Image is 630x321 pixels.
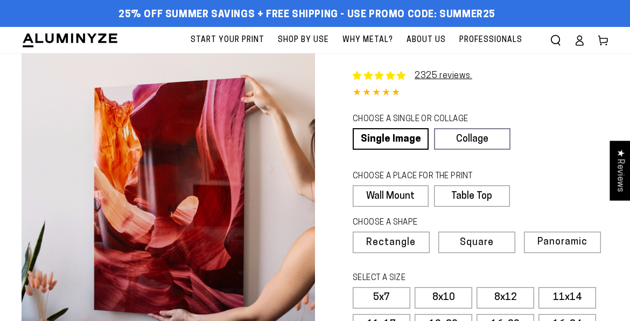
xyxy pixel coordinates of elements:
span: Professionals [459,33,522,47]
a: Shop By Use [272,27,334,53]
span: About Us [407,33,446,47]
div: 4.85 out of 5.0 stars [353,86,608,101]
legend: CHOOSE A PLACE FOR THE PRINT [353,171,500,183]
label: 8x12 [477,287,534,309]
a: Professionals [454,27,528,53]
a: Collage [434,128,510,150]
a: 2325 reviews. [353,69,472,82]
div: Click to open Judge.me floating reviews tab [610,141,630,200]
span: Start Your Print [191,33,264,47]
label: 8x10 [415,287,472,309]
span: Square [460,238,494,248]
legend: SELECT A SIZE [353,273,502,284]
a: Why Metal? [337,27,398,53]
span: Why Metal? [342,33,393,47]
a: About Us [401,27,451,53]
span: Shop By Use [278,33,329,47]
label: 11x14 [538,287,596,309]
span: 25% off Summer Savings + Free Shipping - Use Promo Code: SUMMER25 [118,9,495,21]
img: Aluminyze [22,32,118,48]
label: Wall Mount [353,185,429,207]
legend: CHOOSE A SINGLE OR COLLAGE [353,114,500,125]
span: Rectangle [366,238,416,248]
a: Start Your Print [185,27,270,53]
label: Table Top [434,185,510,207]
a: Single Image [353,128,429,150]
a: 2325 reviews. [415,72,472,80]
summary: Search our site [544,29,568,52]
legend: CHOOSE A SHAPE [353,217,501,229]
span: Panoramic [537,237,587,247]
label: 5x7 [353,287,410,309]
